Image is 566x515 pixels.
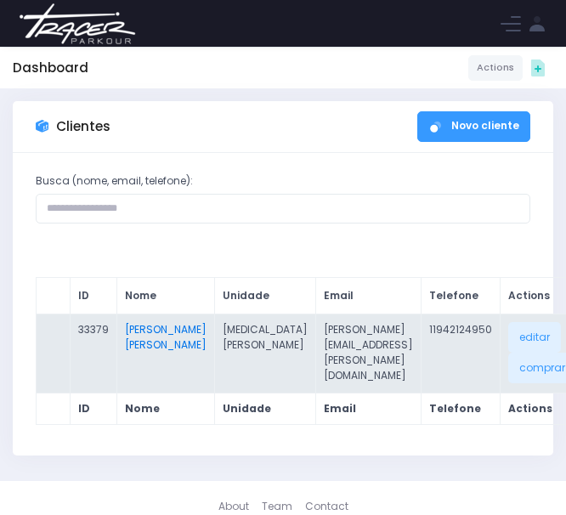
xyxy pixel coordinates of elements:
[215,314,316,393] td: [MEDICAL_DATA] [PERSON_NAME]
[417,111,530,142] a: Novo cliente
[56,119,110,134] h3: Clientes
[117,393,215,425] th: Nome
[36,173,193,189] label: Busca (nome, email, telefone):
[468,55,523,81] a: Actions
[422,278,501,314] th: Telefone
[422,393,501,425] th: Telefone
[13,60,88,76] h5: Dashboard
[71,278,117,314] th: ID
[215,393,316,425] th: Unidade
[71,393,117,425] th: ID
[71,314,117,393] td: 33379
[508,322,561,353] a: editar
[215,278,316,314] th: Unidade
[316,393,422,425] th: Email
[422,314,501,393] td: 11942124950
[117,278,215,314] th: Nome
[316,314,422,393] td: [PERSON_NAME][EMAIL_ADDRESS][PERSON_NAME][DOMAIN_NAME]
[316,278,422,314] th: Email
[125,322,207,352] a: [PERSON_NAME] [PERSON_NAME]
